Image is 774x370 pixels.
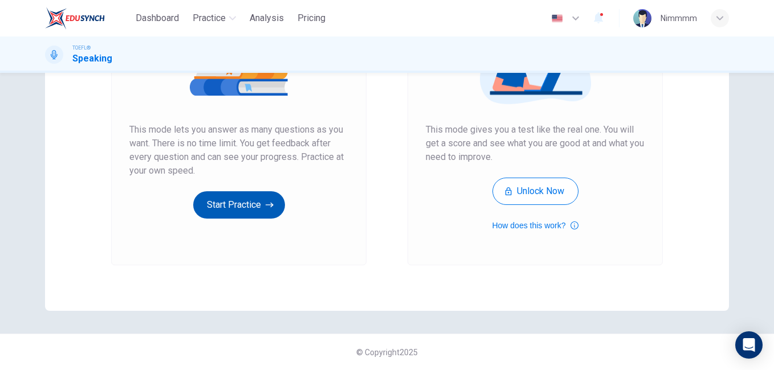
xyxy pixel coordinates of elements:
[250,11,284,25] span: Analysis
[426,123,645,164] span: This mode gives you a test like the real one. You will get a score and see what you are good at a...
[492,219,578,232] button: How does this work?
[193,191,285,219] button: Start Practice
[245,8,288,28] button: Analysis
[129,123,348,178] span: This mode lets you answer as many questions as you want. There is no time limit. You get feedback...
[492,178,579,205] button: Unlock Now
[72,52,112,65] h1: Speaking
[633,9,651,27] img: Profile picture
[550,14,564,23] img: en
[293,8,330,28] button: Pricing
[735,331,763,359] div: Open Intercom Messenger
[131,8,184,28] button: Dashboard
[45,7,131,30] a: EduSynch logo
[193,11,226,25] span: Practice
[356,348,418,357] span: © Copyright 2025
[298,11,325,25] span: Pricing
[136,11,179,25] span: Dashboard
[188,8,241,28] button: Practice
[45,7,105,30] img: EduSynch logo
[72,44,91,52] span: TOEFL®
[661,11,697,25] div: Nimmmm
